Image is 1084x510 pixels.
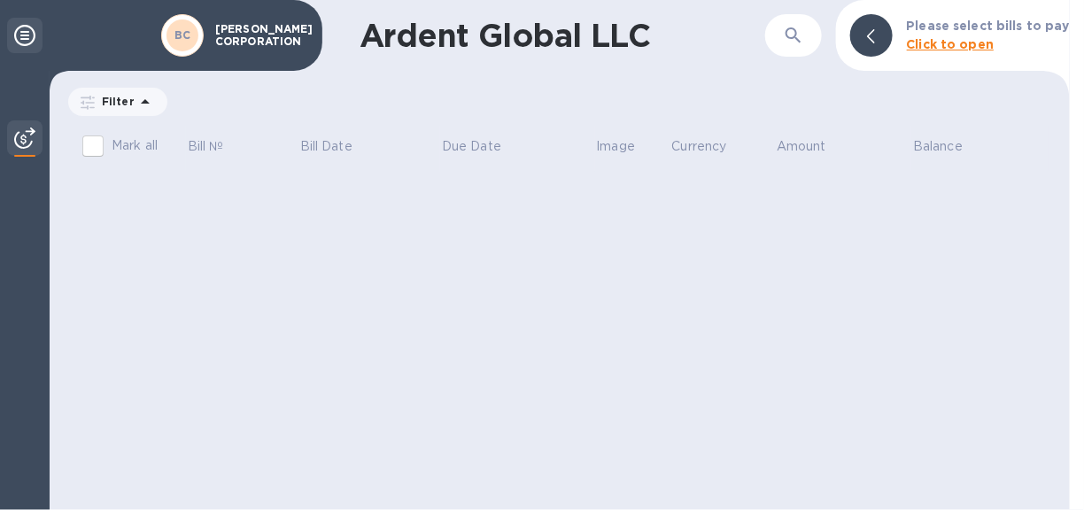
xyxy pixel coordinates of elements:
span: Due Date [442,137,524,156]
b: Click to open [907,37,995,51]
span: Bill № [188,137,247,156]
b: Please select bills to pay [907,19,1070,33]
p: Mark all [112,136,158,155]
span: Balance [913,137,986,156]
p: Bill Date [300,137,352,156]
p: Amount [777,137,826,156]
span: Bill Date [300,137,376,156]
p: Bill № [188,137,224,156]
p: Filter [95,94,135,109]
p: Due Date [442,137,501,156]
p: Currency [672,137,727,156]
h1: Ardent Global LLC [360,17,765,54]
span: Amount [777,137,849,156]
p: Balance [913,137,963,156]
p: [PERSON_NAME] CORPORATION [215,23,304,48]
p: Image [597,137,636,156]
b: BC [174,28,191,42]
